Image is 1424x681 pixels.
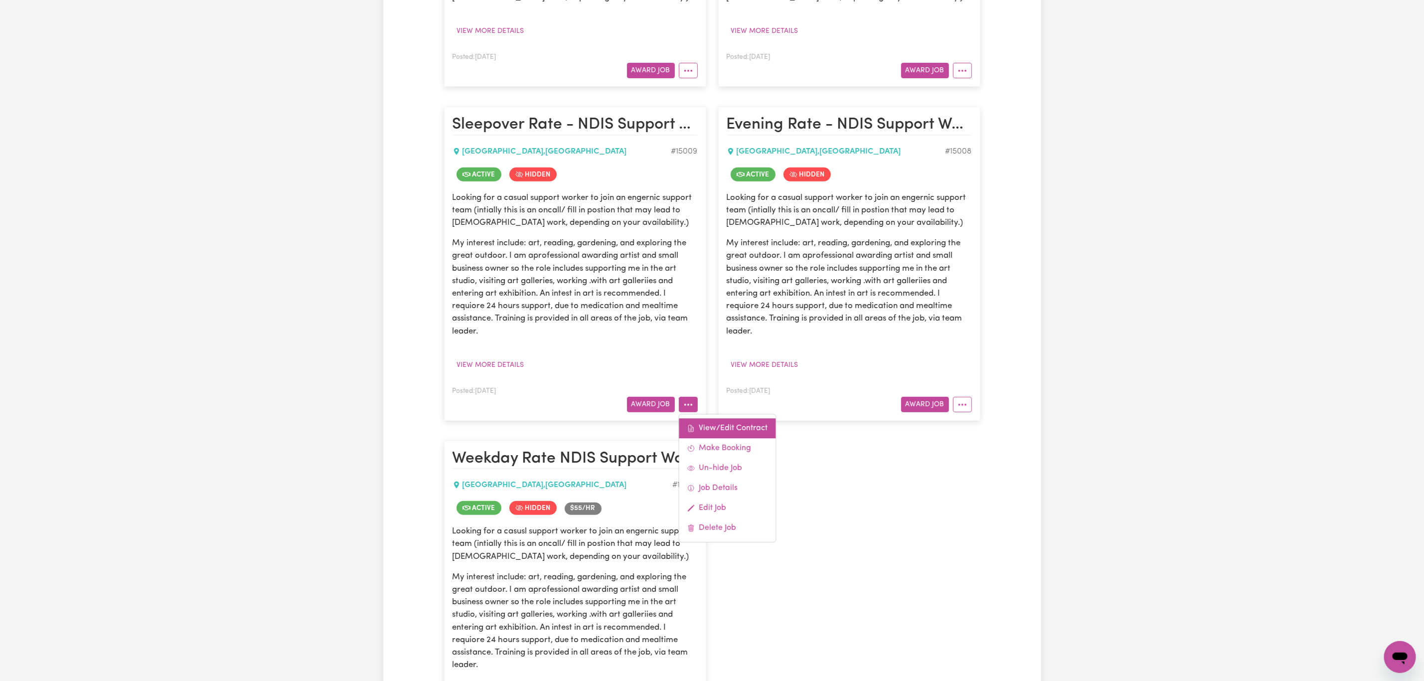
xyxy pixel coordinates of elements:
[565,503,602,514] span: Job rate per hour
[453,115,698,135] h2: Sleepover Rate - NDIS Support Worker
[453,449,698,469] h2: Weekday Rate NDIS Support Worker - North Ipswich
[453,571,698,672] p: My interest include: art, reading, gardening, and exploring the great outdoor. I am aprofessional...
[679,438,776,458] a: Make Booking
[453,357,529,373] button: View more details
[953,397,972,412] button: More options
[453,525,698,563] p: Looking for a casusl support worker to join an engernic support team (intially this is an oncall/...
[671,146,698,158] div: Job ID #15009
[627,397,675,412] button: Award Job
[784,168,831,181] span: Job is hidden
[901,63,949,78] button: Award Job
[679,458,776,478] a: Un-hide Job
[727,23,803,39] button: View more details
[679,418,776,438] a: View/Edit Contract
[453,23,529,39] button: View more details
[946,146,972,158] div: Job ID #15008
[453,237,698,338] p: My interest include: art, reading, gardening, and exploring the great outdoor. I am aprofessional...
[673,479,698,491] div: Job ID #14375
[1384,641,1416,673] iframe: Button to launch messaging window, conversation in progress
[727,388,771,394] span: Posted: [DATE]
[457,501,501,515] span: Job is active
[509,168,557,181] span: Job is hidden
[627,63,675,78] button: Award Job
[679,498,776,518] a: Edit Job
[453,146,671,158] div: [GEOGRAPHIC_DATA] , [GEOGRAPHIC_DATA]
[509,501,557,515] span: Job is hidden
[453,54,496,60] span: Posted: [DATE]
[679,478,776,498] a: Job Details
[727,115,972,135] h2: Evening Rate - NDIS Support Worker
[679,63,698,78] button: More options
[679,518,776,538] a: Delete Job
[953,63,972,78] button: More options
[679,397,698,412] button: More options
[727,146,946,158] div: [GEOGRAPHIC_DATA] , [GEOGRAPHIC_DATA]
[727,54,771,60] span: Posted: [DATE]
[453,388,496,394] span: Posted: [DATE]
[678,414,776,542] div: More options
[727,237,972,338] p: My interest include: art, reading, gardening, and exploring the great outdoor. I am aprofessional...
[727,191,972,229] p: Looking for a casual support worker to join an engernic support team (intially this is an oncall/...
[453,479,673,491] div: [GEOGRAPHIC_DATA] , [GEOGRAPHIC_DATA]
[727,357,803,373] button: View more details
[731,168,776,181] span: Job is active
[901,397,949,412] button: Award Job
[453,191,698,229] p: Looking for a casual support worker to join an engernic support team (intially this is an oncall/...
[457,168,501,181] span: Job is active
